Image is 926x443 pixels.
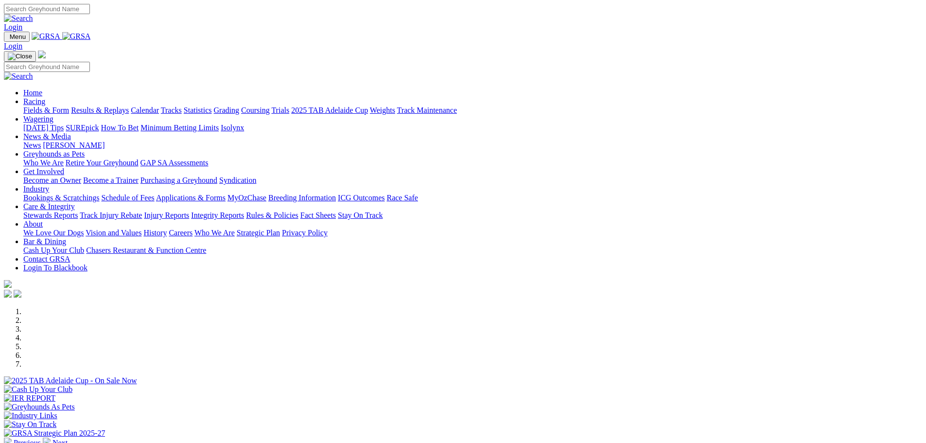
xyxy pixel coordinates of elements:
a: About [23,220,43,228]
img: twitter.svg [14,290,21,298]
img: Search [4,72,33,81]
a: Trials [271,106,289,114]
a: Race Safe [386,194,418,202]
a: Breeding Information [268,194,336,202]
a: Login To Blackbook [23,264,87,272]
a: Schedule of Fees [101,194,154,202]
img: facebook.svg [4,290,12,298]
img: GRSA [62,32,91,41]
img: Close [8,53,32,60]
a: GAP SA Assessments [140,159,209,167]
a: Cash Up Your Club [23,246,84,254]
img: Stay On Track [4,420,56,429]
a: [PERSON_NAME] [43,141,105,149]
a: Privacy Policy [282,229,328,237]
a: Track Maintenance [397,106,457,114]
div: Wagering [23,124,922,132]
a: Care & Integrity [23,202,75,211]
img: 2025 TAB Adelaide Cup - On Sale Now [4,376,137,385]
a: Login [4,23,22,31]
a: Purchasing a Greyhound [140,176,217,184]
a: News & Media [23,132,71,141]
a: Statistics [184,106,212,114]
a: Strategic Plan [237,229,280,237]
a: Become an Owner [23,176,81,184]
a: Isolynx [221,124,244,132]
a: Minimum Betting Limits [140,124,219,132]
a: Racing [23,97,45,106]
div: Get Involved [23,176,922,185]
div: News & Media [23,141,922,150]
img: GRSA Strategic Plan 2025-27 [4,429,105,438]
div: Greyhounds as Pets [23,159,922,167]
a: Who We Are [23,159,64,167]
a: Integrity Reports [191,211,244,219]
a: Calendar [131,106,159,114]
a: Home [23,89,42,97]
img: Cash Up Your Club [4,385,72,394]
a: Retire Your Greyhound [66,159,139,167]
a: We Love Our Dogs [23,229,84,237]
img: IER REPORT [4,394,55,403]
a: Results & Replays [71,106,129,114]
a: Bar & Dining [23,237,66,246]
a: Industry [23,185,49,193]
button: Toggle navigation [4,51,36,62]
button: Toggle navigation [4,32,30,42]
a: Fact Sheets [300,211,336,219]
a: Rules & Policies [246,211,298,219]
span: Menu [10,33,26,40]
a: News [23,141,41,149]
a: Injury Reports [144,211,189,219]
img: Industry Links [4,411,57,420]
a: History [143,229,167,237]
a: Applications & Forms [156,194,226,202]
input: Search [4,62,90,72]
a: Grading [214,106,239,114]
div: Industry [23,194,922,202]
a: Wagering [23,115,53,123]
a: Bookings & Scratchings [23,194,99,202]
img: logo-grsa-white.png [38,51,46,58]
img: Search [4,14,33,23]
a: Become a Trainer [83,176,139,184]
a: Coursing [241,106,270,114]
a: Who We Are [194,229,235,237]
a: Syndication [219,176,256,184]
a: Stewards Reports [23,211,78,219]
a: ICG Outcomes [338,194,384,202]
a: Login [4,42,22,50]
a: [DATE] Tips [23,124,64,132]
a: 2025 TAB Adelaide Cup [291,106,368,114]
div: About [23,229,922,237]
div: Bar & Dining [23,246,922,255]
img: GRSA [32,32,60,41]
a: Get Involved [23,167,64,176]
a: Track Injury Rebate [80,211,142,219]
a: Stay On Track [338,211,383,219]
a: MyOzChase [227,194,266,202]
a: Greyhounds as Pets [23,150,85,158]
img: Greyhounds As Pets [4,403,75,411]
div: Care & Integrity [23,211,922,220]
a: Tracks [161,106,182,114]
a: Careers [169,229,192,237]
a: Fields & Form [23,106,69,114]
a: How To Bet [101,124,139,132]
a: Vision and Values [86,229,141,237]
input: Search [4,4,90,14]
a: Weights [370,106,395,114]
img: logo-grsa-white.png [4,280,12,288]
a: Chasers Restaurant & Function Centre [86,246,206,254]
a: Contact GRSA [23,255,70,263]
div: Racing [23,106,922,115]
a: SUREpick [66,124,99,132]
